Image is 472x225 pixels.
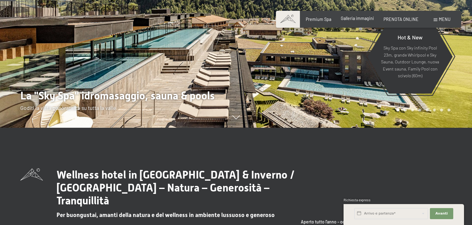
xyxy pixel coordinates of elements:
[367,19,453,94] a: Hot & New Sky Spa con Sky infinity Pool 23m, grande Whirlpool e Sky Sauna, Outdoor Lounge, nuova ...
[344,198,371,202] span: Richiesta express
[433,109,436,112] div: Carousel Page 6
[57,168,295,207] span: Wellness hotel in [GEOGRAPHIC_DATA] & Inverno / [GEOGRAPHIC_DATA] – Natura – Generosità – Tranqui...
[383,17,419,22] a: PRENOTA ONLINE
[57,211,275,219] span: Per buongustai, amanti della natura e del wellness in ambiente lussuoso e generoso
[440,109,443,112] div: Carousel Page 7
[430,208,453,219] button: Avanti
[411,109,414,112] div: Carousel Page 3
[396,109,399,112] div: Carousel Page 1 (Current Slide)
[435,211,448,216] span: Avanti
[404,109,407,112] div: Carousel Page 2
[301,219,393,224] strong: Aperto tutto l’anno – ogni stagione un’emozione!
[426,109,429,112] div: Carousel Page 5
[398,34,423,41] span: Hot & New
[447,109,450,112] div: Carousel Page 8
[381,45,439,79] p: Sky Spa con Sky infinity Pool 23m, grande Whirlpool e Sky Sauna, Outdoor Lounge, nuova Event saun...
[341,16,374,21] a: Galleria immagini
[394,109,450,112] div: Carousel Pagination
[418,109,421,112] div: Carousel Page 4
[306,17,331,22] a: Premium Spa
[439,17,450,22] span: Menu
